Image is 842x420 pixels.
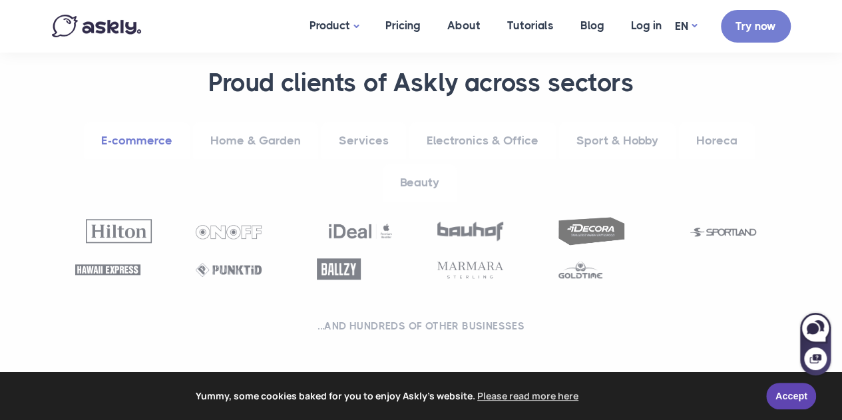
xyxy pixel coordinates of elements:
[327,218,393,244] img: Ideal
[558,261,602,279] img: Goldtime
[383,164,457,201] a: Beauty
[437,222,503,242] img: Bauhof
[559,122,676,159] a: Sport & Hobby
[409,122,556,159] a: Electronics & Office
[721,10,791,43] a: Try now
[690,228,756,236] img: Sportland
[193,122,318,159] a: Home & Garden
[799,310,832,377] iframe: Askly chat
[317,258,361,280] img: Ballzy
[475,386,580,406] a: learn more about cookies
[84,122,190,159] a: E-commerce
[766,383,816,409] a: Accept
[196,263,262,277] img: Punktid
[69,67,774,99] h3: Proud clients of Askly across sectors
[437,262,503,278] img: Marmara Sterling
[19,386,757,406] span: Yummy, some cookies baked for you to enjoy Askly's website.
[675,17,697,36] a: EN
[86,219,152,244] img: Hilton
[69,319,774,333] h2: ...and hundreds of other businesses
[75,264,141,275] img: Hawaii Express
[196,225,262,239] img: OnOff
[679,122,755,159] a: Horeca
[52,15,141,37] img: Askly
[321,122,406,159] a: Services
